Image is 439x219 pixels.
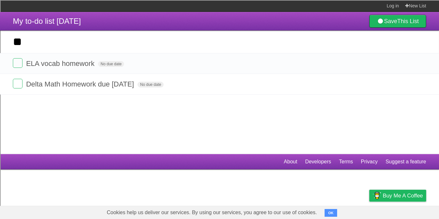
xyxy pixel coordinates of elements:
span: No due date [138,82,164,87]
span: Cookies help us deliver our services. By using our services, you agree to our use of cookies. [100,206,323,219]
label: Done [13,79,22,88]
span: Delta Math Homework due [DATE] [26,80,136,88]
div: Move To ... [3,14,436,20]
label: Done [13,58,22,68]
div: Sign out [3,32,436,37]
div: Rename [3,37,436,43]
span: No due date [98,61,124,67]
div: Delete [3,20,436,26]
div: Sort A > Z [3,3,436,8]
div: Sort New > Old [3,8,436,14]
b: This List [397,18,419,24]
div: Move To ... [3,43,436,49]
span: My to-do list [DATE] [13,17,81,25]
button: OK [325,209,337,217]
a: SaveThis List [369,15,426,28]
div: Options [3,26,436,32]
span: ELA vocab homework [26,59,96,68]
